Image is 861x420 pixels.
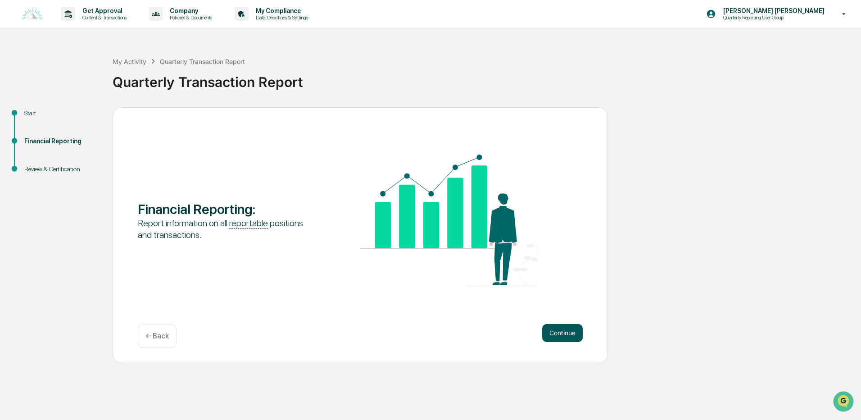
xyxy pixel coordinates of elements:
[74,114,112,123] span: Attestations
[75,14,131,21] p: Content & Transactions
[138,201,316,217] div: Financial Reporting :
[75,7,131,14] p: Get Approval
[249,7,313,14] p: My Compliance
[138,217,316,241] div: Report information on all positions and transactions.
[65,114,73,122] div: 🗄️
[22,8,43,20] img: logo
[9,114,16,122] div: 🖐️
[542,324,583,342] button: Continue
[163,7,217,14] p: Company
[9,132,16,139] div: 🔎
[18,131,57,140] span: Data Lookup
[113,67,856,90] div: Quarterly Transaction Report
[9,19,164,33] p: How can we help?
[160,58,245,65] div: Quarterly Transaction Report
[153,72,164,82] button: Start new chat
[163,14,217,21] p: Policies & Documents
[9,69,25,85] img: 1746055101610-c473b297-6a78-478c-a979-82029cc54cd1
[24,109,98,118] div: Start
[716,7,829,14] p: [PERSON_NAME] [PERSON_NAME]
[5,110,62,126] a: 🖐️Preclearance
[18,114,58,123] span: Preclearance
[5,127,60,143] a: 🔎Data Lookup
[62,110,115,126] a: 🗄️Attestations
[249,14,313,21] p: Data, Deadlines & Settings
[31,78,114,85] div: We're available if you need us!
[24,137,98,146] div: Financial Reporting
[360,155,538,285] img: Financial Reporting
[145,332,169,340] p: ← Back
[832,390,856,415] iframe: Open customer support
[63,152,109,160] a: Powered byPylon
[716,14,804,21] p: Quarterly Reporting User Group
[24,164,98,174] div: Review & Certification
[90,153,109,160] span: Pylon
[229,218,268,229] u: reportable
[31,69,148,78] div: Start new chat
[113,58,146,65] div: My Activity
